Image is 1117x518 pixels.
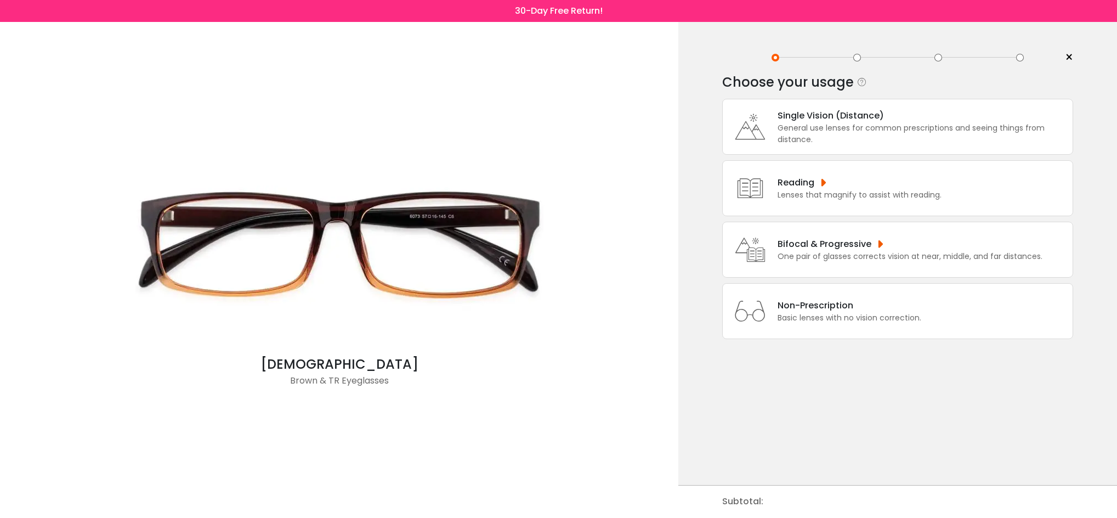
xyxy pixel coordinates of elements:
[778,176,942,189] div: Reading
[778,299,921,312] div: Non-Prescription
[778,237,1042,251] div: Bifocal & Progressive
[120,354,559,374] div: [DEMOGRAPHIC_DATA]
[1057,49,1073,66] a: ×
[778,312,921,324] div: Basic lenses with no vision correction.
[778,122,1067,145] div: General use lenses for common prescriptions and seeing things from distance.
[778,251,1042,262] div: One pair of glasses corrects vision at near, middle, and far distances.
[778,109,1067,122] div: Single Vision (Distance)
[778,189,942,201] div: Lenses that magnify to assist with reading.
[120,374,559,396] div: Brown & TR Eyeglasses
[1065,49,1073,66] span: ×
[120,135,559,354] img: Brown Isaiah - TR Eyeglasses
[722,486,769,517] div: Subtotal:
[722,71,854,93] div: Choose your usage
